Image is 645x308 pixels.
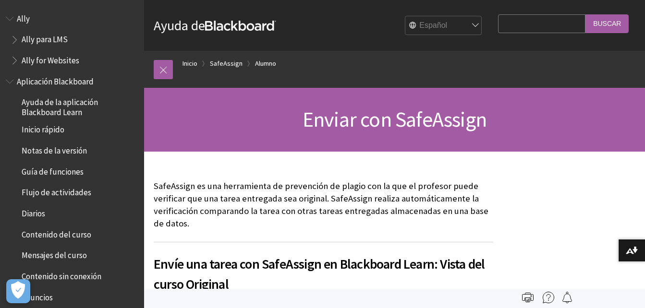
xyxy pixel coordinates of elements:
span: Contenido del curso [22,226,91,239]
span: Ally para LMS [22,32,68,45]
span: Contenido sin conexión [22,268,101,281]
a: Inicio [183,58,197,70]
span: Flujo de actividades [22,185,91,198]
button: Abrir preferencias [6,279,30,303]
span: Ally for Websites [22,52,79,65]
img: More help [543,292,554,303]
span: Inicio rápido [22,122,64,135]
nav: Book outline for Anthology Ally Help [6,11,138,69]
span: Ayuda de la aplicación Blackboard Learn [22,95,137,117]
span: Notas de la versión [22,142,87,155]
h2: Envíe una tarea con SafeAssign en Blackboard Learn: Vista del curso Original [154,242,493,294]
span: Diarios [22,205,45,218]
strong: Blackboard [205,21,276,31]
select: Site Language Selector [405,16,482,36]
span: Ally [17,11,30,24]
a: Ayuda deBlackboard [154,17,276,34]
span: Anuncios [22,289,53,302]
span: Mensajes del curso [22,248,87,261]
span: Enviar con SafeAssign [303,106,487,132]
input: Buscar [585,14,629,33]
span: Guía de funciones [22,164,84,177]
img: Follow this page [561,292,573,303]
span: Aplicación Blackboard [17,73,94,86]
p: SafeAssign es una herramienta de prevención de plagio con la que el profesor puede verificar que ... [154,180,493,230]
a: Alumno [255,58,276,70]
a: SafeAssign [210,58,243,70]
img: Print [522,292,534,303]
